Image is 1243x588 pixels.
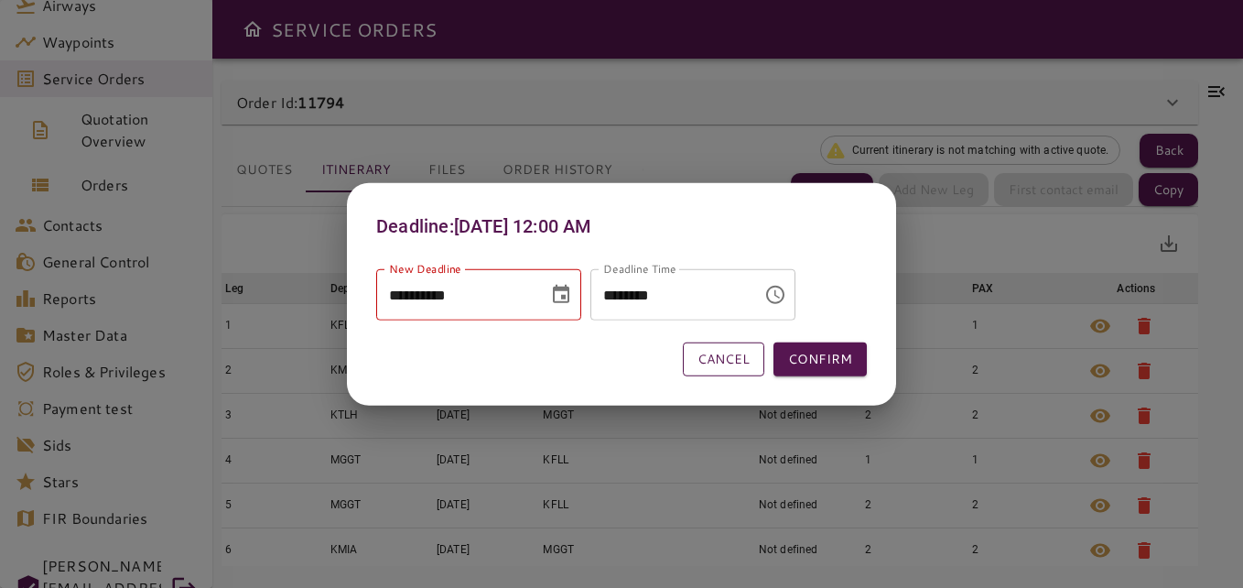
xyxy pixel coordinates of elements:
button: Choose date, selected date is Aug 30, 2025 [543,277,579,313]
label: Deadline Time [603,261,676,277]
button: Choose time, selected time is 12:00 AM [757,277,794,313]
button: Cancel [683,343,764,376]
label: New Deadline [389,261,461,277]
button: Confirm [773,343,867,376]
p: Deadline: [DATE] 12:00 AM [376,212,867,240]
